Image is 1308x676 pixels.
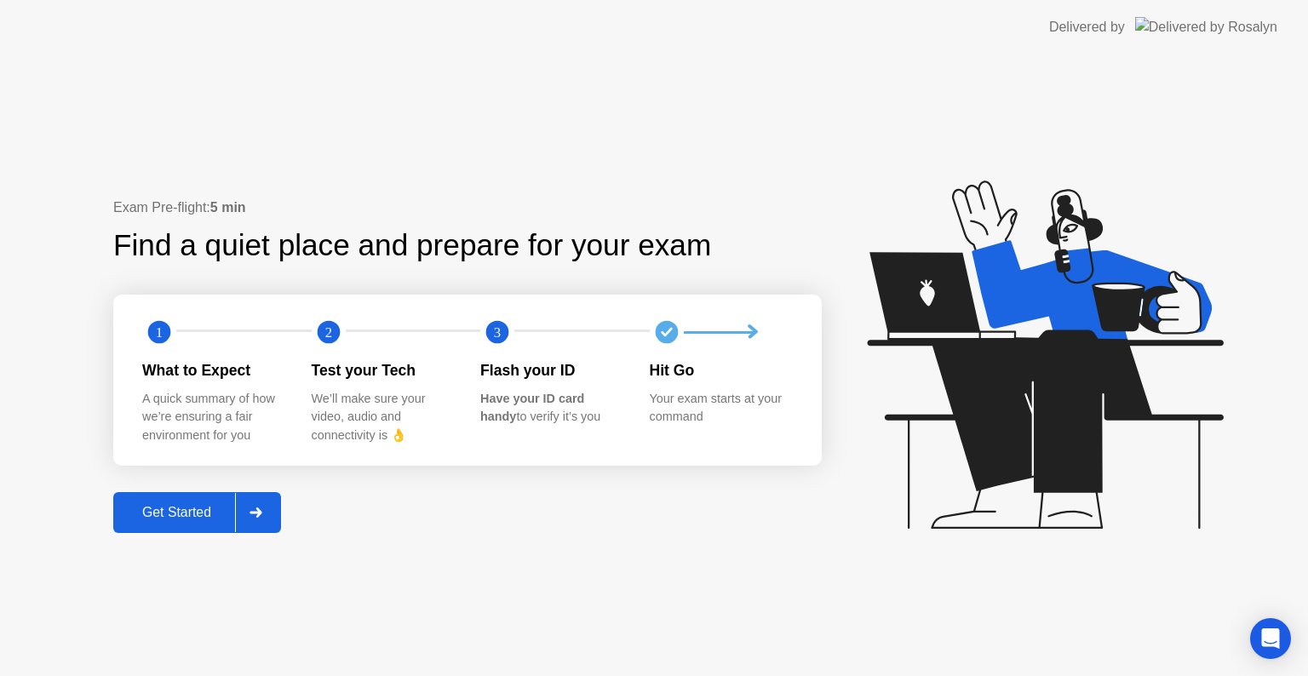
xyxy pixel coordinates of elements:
text: 3 [494,324,501,341]
text: 1 [156,324,163,341]
button: Get Started [113,492,281,533]
div: Exam Pre-flight: [113,198,822,218]
div: Get Started [118,505,235,520]
div: Your exam starts at your command [650,390,792,427]
b: Have your ID card handy [480,392,584,424]
img: Delivered by Rosalyn [1135,17,1277,37]
div: Flash your ID [480,359,622,381]
b: 5 min [210,200,246,215]
div: Delivered by [1049,17,1125,37]
text: 2 [324,324,331,341]
div: We’ll make sure your video, audio and connectivity is 👌 [312,390,454,445]
div: What to Expect [142,359,284,381]
div: Hit Go [650,359,792,381]
div: to verify it’s you [480,390,622,427]
div: Test your Tech [312,359,454,381]
div: Open Intercom Messenger [1250,618,1291,659]
div: A quick summary of how we’re ensuring a fair environment for you [142,390,284,445]
div: Find a quiet place and prepare for your exam [113,223,714,268]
